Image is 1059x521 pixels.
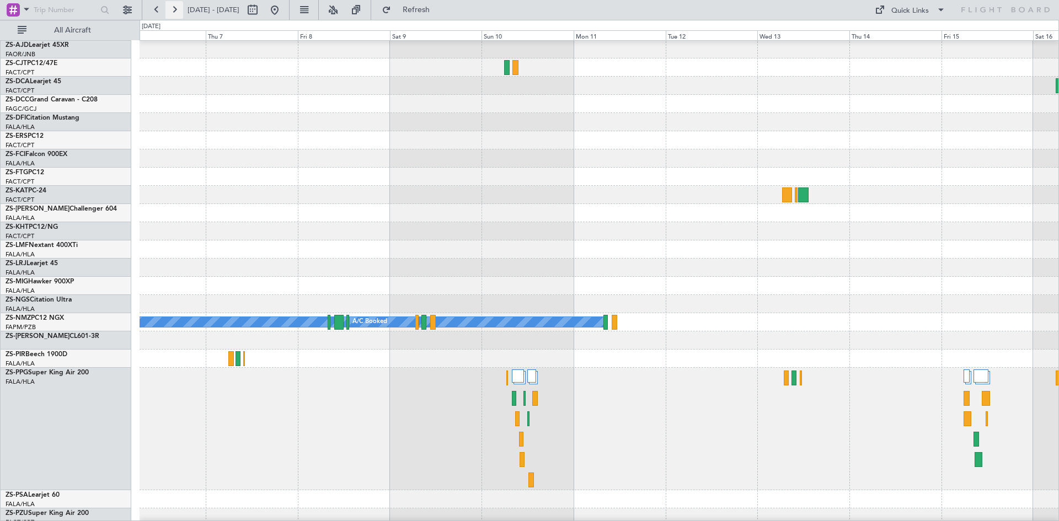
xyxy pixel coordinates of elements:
span: ZS-MIG [6,278,28,285]
button: All Aircraft [12,22,120,39]
a: ZS-PIRBeech 1900D [6,351,67,358]
a: ZS-PZUSuper King Air 200 [6,510,89,517]
input: Trip Number [34,2,97,18]
span: Refresh [393,6,440,14]
a: ZS-NGSCitation Ultra [6,297,72,303]
span: ZS-PPG [6,369,28,376]
span: ZS-DCA [6,78,30,85]
a: FACT/CPT [6,178,34,186]
a: ZS-[PERSON_NAME]Challenger 604 [6,206,117,212]
a: ZS-AJDLearjet 45XR [6,42,69,49]
a: FACT/CPT [6,87,34,95]
div: Thu 14 [849,30,942,40]
a: ZS-PSALearjet 60 [6,492,60,498]
a: ZS-KATPC-24 [6,187,46,194]
a: ZS-MIGHawker 900XP [6,278,74,285]
a: ZS-NMZPC12 NGX [6,315,64,321]
a: ZS-KHTPC12/NG [6,224,58,230]
span: ZS-NGS [6,297,30,303]
span: ZS-PIR [6,351,25,358]
span: ZS-ERS [6,133,28,139]
a: ZS-PPGSuper King Air 200 [6,369,89,376]
span: ZS-KHT [6,224,29,230]
a: FALA/HLA [6,123,35,131]
div: Thu 7 [206,30,298,40]
span: ZS-DCC [6,96,29,103]
a: ZS-ERSPC12 [6,133,44,139]
span: All Aircraft [29,26,116,34]
div: Mon 11 [574,30,666,40]
a: ZS-DCALearjet 45 [6,78,61,85]
a: ZS-FTGPC12 [6,169,44,176]
a: ZS-LRJLearjet 45 [6,260,58,267]
div: Wed 6 [114,30,206,40]
a: FACT/CPT [6,232,34,240]
a: FALA/HLA [6,268,35,277]
span: ZS-PSA [6,492,28,498]
span: ZS-DFI [6,115,26,121]
a: FALA/HLA [6,305,35,313]
a: ZS-FCIFalcon 900EX [6,151,67,158]
span: ZS-LMF [6,242,29,249]
div: Fri 15 [942,30,1034,40]
div: Sat 9 [390,30,482,40]
span: ZS-[PERSON_NAME] [6,206,69,212]
a: ZS-DCCGrand Caravan - C208 [6,96,98,103]
a: FAPM/PZB [6,323,36,331]
a: FALA/HLA [6,250,35,259]
span: ZS-[PERSON_NAME] [6,333,69,340]
a: FALA/HLA [6,500,35,508]
span: ZS-CJT [6,60,27,67]
a: FALA/HLA [6,378,35,386]
a: FACT/CPT [6,141,34,149]
div: A/C Booked [352,314,387,330]
div: [DATE] [142,22,161,31]
a: FAOR/JNB [6,50,35,58]
div: Quick Links [891,6,929,17]
div: Fri 8 [298,30,390,40]
span: ZS-PZU [6,510,28,517]
span: ZS-FTG [6,169,28,176]
div: Tue 12 [666,30,758,40]
a: FACT/CPT [6,196,34,204]
button: Refresh [377,1,443,19]
a: FALA/HLA [6,287,35,295]
span: ZS-LRJ [6,260,26,267]
a: FACT/CPT [6,68,34,77]
a: ZS-LMFNextant 400XTi [6,242,78,249]
span: ZS-FCI [6,151,25,158]
span: ZS-AJD [6,42,29,49]
div: Wed 13 [757,30,849,40]
a: ZS-CJTPC12/47E [6,60,57,67]
a: FALA/HLA [6,214,35,222]
a: FAGC/GCJ [6,105,36,113]
div: Sun 10 [482,30,574,40]
a: FALA/HLA [6,359,35,368]
span: ZS-NMZ [6,315,31,321]
a: ZS-DFICitation Mustang [6,115,79,121]
span: [DATE] - [DATE] [188,5,239,15]
a: FALA/HLA [6,159,35,168]
button: Quick Links [869,1,951,19]
a: ZS-[PERSON_NAME]CL601-3R [6,333,99,340]
span: ZS-KAT [6,187,28,194]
